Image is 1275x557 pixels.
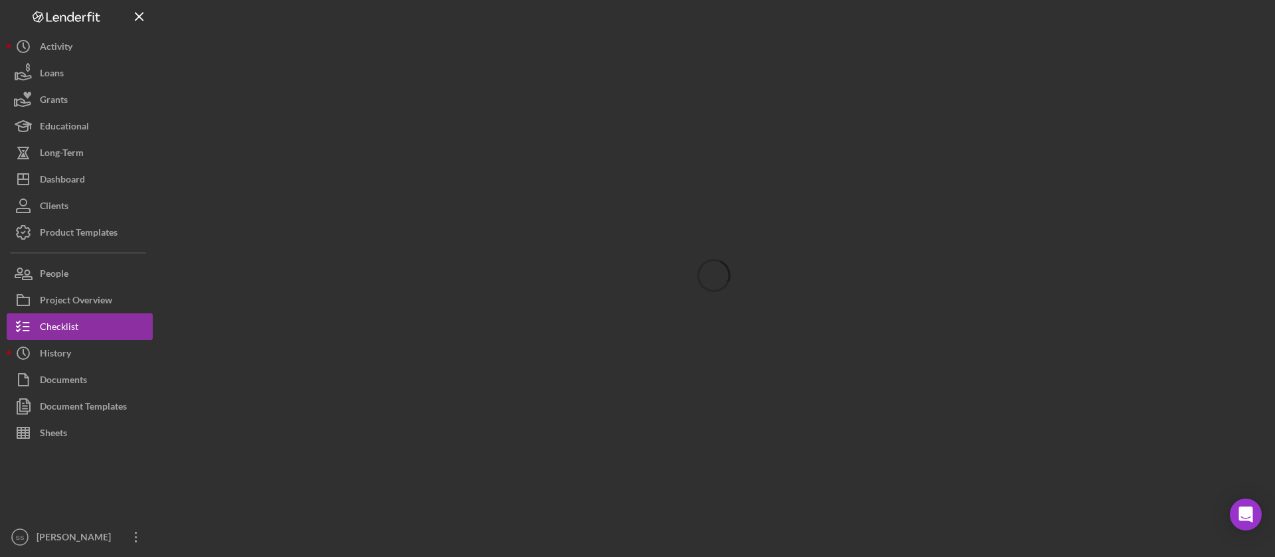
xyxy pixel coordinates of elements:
[40,193,68,222] div: Clients
[7,260,153,287] button: People
[40,287,112,317] div: Project Overview
[7,139,153,166] button: Long-Term
[7,33,153,60] button: Activity
[7,193,153,219] button: Clients
[40,340,71,370] div: History
[7,366,153,393] button: Documents
[40,86,68,116] div: Grants
[40,260,68,290] div: People
[7,524,153,550] button: SS[PERSON_NAME]
[7,420,153,446] button: Sheets
[33,524,120,554] div: [PERSON_NAME]
[40,366,87,396] div: Documents
[40,420,67,449] div: Sheets
[40,393,127,423] div: Document Templates
[7,219,153,246] button: Product Templates
[7,113,153,139] button: Educational
[40,166,85,196] div: Dashboard
[40,313,78,343] div: Checklist
[7,287,153,313] button: Project Overview
[40,139,84,169] div: Long-Term
[7,340,153,366] button: History
[40,33,72,63] div: Activity
[40,113,89,143] div: Educational
[40,219,118,249] div: Product Templates
[7,313,153,340] button: Checklist
[7,393,153,420] button: Document Templates
[40,60,64,90] div: Loans
[16,534,25,541] text: SS
[7,86,153,113] button: Grants
[7,166,153,193] button: Dashboard
[7,60,153,86] button: Loans
[1230,499,1262,530] div: Open Intercom Messenger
